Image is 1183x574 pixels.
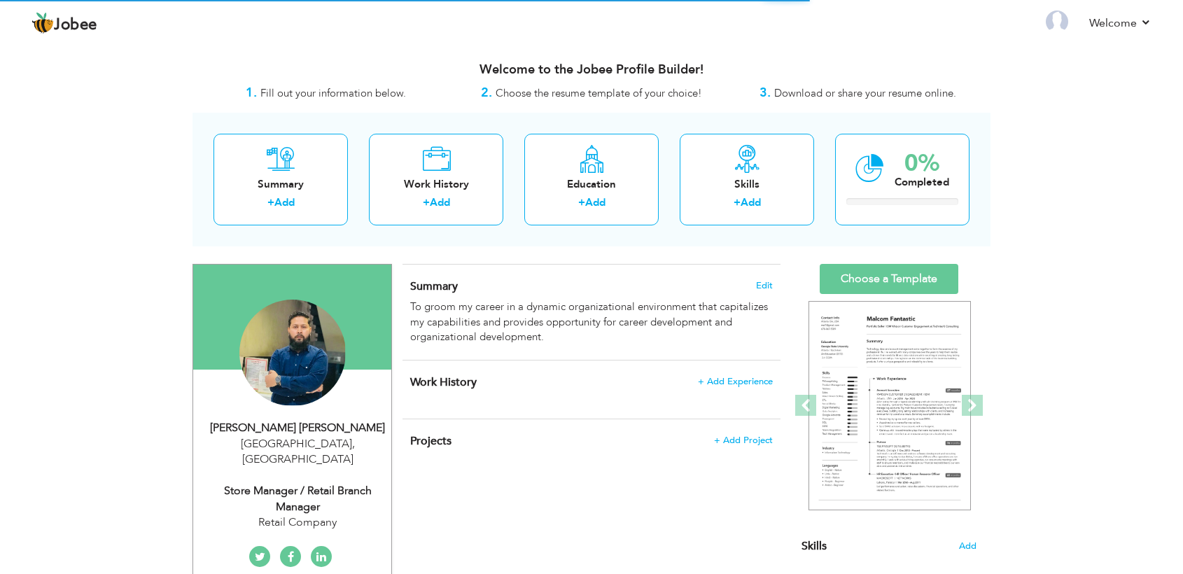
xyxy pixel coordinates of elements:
[54,17,97,33] span: Jobee
[410,279,773,293] h4: Adding a summary is a quick and easy way to highlight your experience and interests.
[801,538,827,554] span: Skills
[274,195,295,209] a: Add
[585,195,605,209] a: Add
[756,281,773,290] span: Edit
[430,195,450,209] a: Add
[895,152,949,175] div: 0%
[759,84,771,101] strong: 3.
[204,420,391,436] div: [PERSON_NAME] [PERSON_NAME]
[734,195,741,210] label: +
[410,375,773,389] h4: This helps to show the companies you have worked for.
[380,177,492,192] div: Work History
[204,483,391,515] div: Store Manager / Retail Branch Manager
[410,434,773,448] h4: This helps to highlight the project, tools and skills you have worked on.
[496,86,702,100] span: Choose the resume template of your choice!
[192,63,990,77] h3: Welcome to the Jobee Profile Builder!
[410,300,773,344] div: To groom my career in a dynamic organizational environment that capitalizes my capabilities and p...
[410,374,477,390] span: Work History
[578,195,585,210] label: +
[691,177,803,192] div: Skills
[820,264,958,294] a: Choose a Template
[1046,10,1068,33] img: Profile Img
[267,195,274,210] label: +
[204,514,391,531] div: Retail Company
[959,540,976,553] span: Add
[225,177,337,192] div: Summary
[260,86,406,100] span: Fill out your information below.
[698,377,773,386] span: + Add Experience
[741,195,761,209] a: Add
[204,436,391,468] div: [GEOGRAPHIC_DATA] [GEOGRAPHIC_DATA]
[895,175,949,190] div: Completed
[246,84,257,101] strong: 1.
[774,86,956,100] span: Download or share your resume online.
[535,177,647,192] div: Education
[481,84,492,101] strong: 2.
[423,195,430,210] label: +
[410,279,458,294] span: Summary
[239,300,346,406] img: Syed Muhammad Haris Quddus
[410,433,451,449] span: Projects
[352,436,355,451] span: ,
[31,12,97,34] a: Jobee
[714,435,773,445] span: + Add Project
[31,12,54,34] img: jobee.io
[1089,15,1151,31] a: Welcome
